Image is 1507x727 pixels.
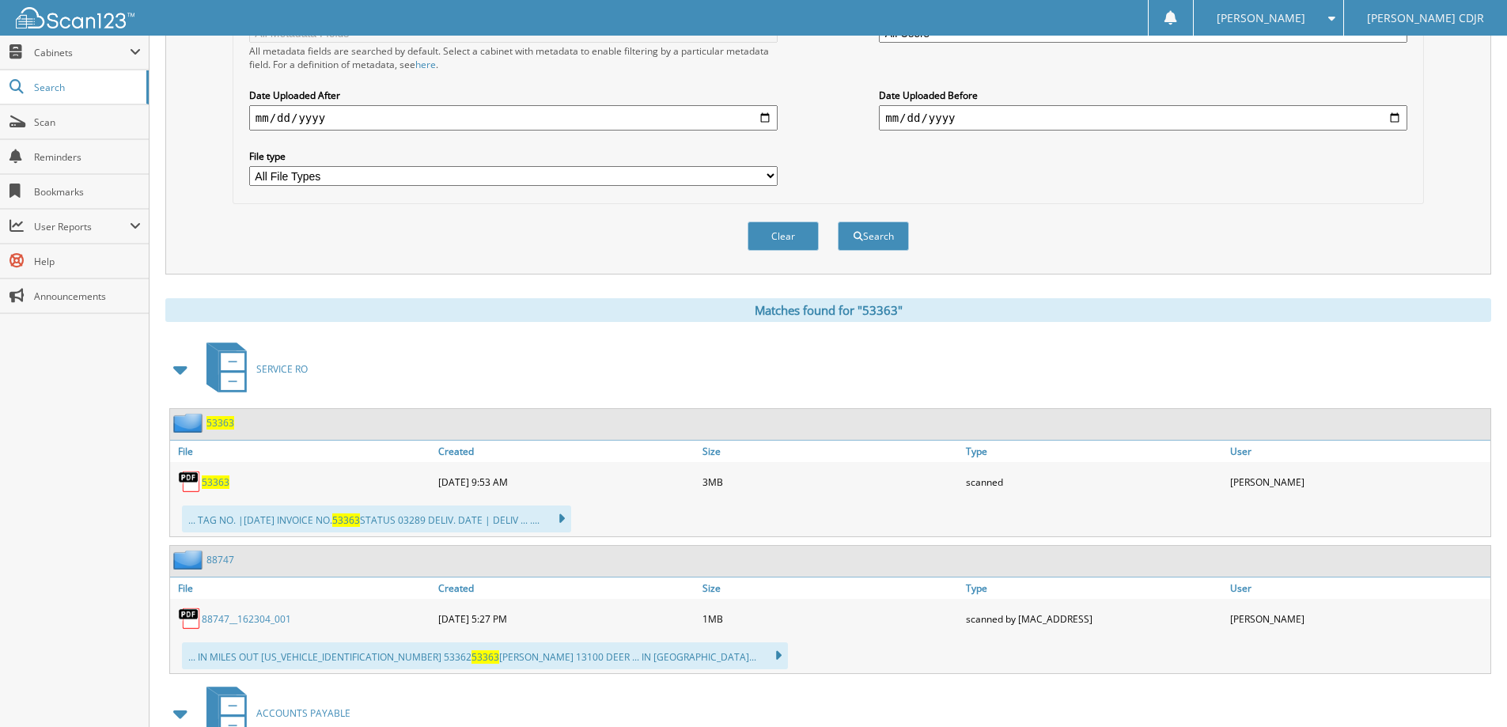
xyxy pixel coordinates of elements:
span: Help [34,255,141,268]
div: [PERSON_NAME] [1226,603,1490,634]
a: 88747 [206,553,234,566]
label: Date Uploaded After [249,89,778,102]
div: [DATE] 5:27 PM [434,603,699,634]
div: ... TAG NO. |[DATE] INVOICE NO. STATUS 03289 DELIV. DATE | DELIV ... .... [182,505,571,532]
div: scanned [962,466,1226,498]
label: Date Uploaded Before [879,89,1407,102]
img: scan123-logo-white.svg [16,7,134,28]
a: here [415,58,436,71]
button: Clear [748,222,819,251]
a: Type [962,577,1226,599]
span: User Reports [34,220,130,233]
input: start [249,105,778,131]
a: Size [699,441,963,462]
div: All metadata fields are searched by default. Select a cabinet with metadata to enable filtering b... [249,44,778,71]
a: 53363 [206,416,234,430]
span: Reminders [34,150,141,164]
a: User [1226,577,1490,599]
span: [PERSON_NAME] CDJR [1367,13,1484,23]
span: ACCOUNTS PAYABLE [256,706,350,720]
div: 1MB [699,603,963,634]
a: File [170,441,434,462]
a: SERVICE RO [197,338,308,400]
a: Size [699,577,963,599]
a: User [1226,441,1490,462]
span: SERVICE RO [256,362,308,376]
span: Announcements [34,290,141,303]
span: 53363 [332,513,360,527]
div: 3MB [699,466,963,498]
div: scanned by [MAC_ADDRESS] [962,603,1226,634]
a: 88747__162304_001 [202,612,291,626]
img: PDF.png [178,607,202,630]
img: folder2.png [173,550,206,570]
input: end [879,105,1407,131]
div: [DATE] 9:53 AM [434,466,699,498]
a: Created [434,577,699,599]
a: 53363 [202,475,229,489]
div: [PERSON_NAME] [1226,466,1490,498]
a: Type [962,441,1226,462]
div: Matches found for "53363" [165,298,1491,322]
span: Search [34,81,138,94]
span: Bookmarks [34,185,141,199]
a: File [170,577,434,599]
iframe: Chat Widget [1428,651,1507,727]
img: folder2.png [173,413,206,433]
label: File type [249,150,778,163]
span: Scan [34,115,141,129]
span: 53363 [471,650,499,664]
span: [PERSON_NAME] [1217,13,1305,23]
span: Cabinets [34,46,130,59]
div: ... IN MILES OUT [US_VEHICLE_IDENTIFICATION_NUMBER] 53362 [PERSON_NAME] 13100 DEER ... IN [GEOGRA... [182,642,788,669]
img: PDF.png [178,470,202,494]
a: Created [434,441,699,462]
button: Search [838,222,909,251]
